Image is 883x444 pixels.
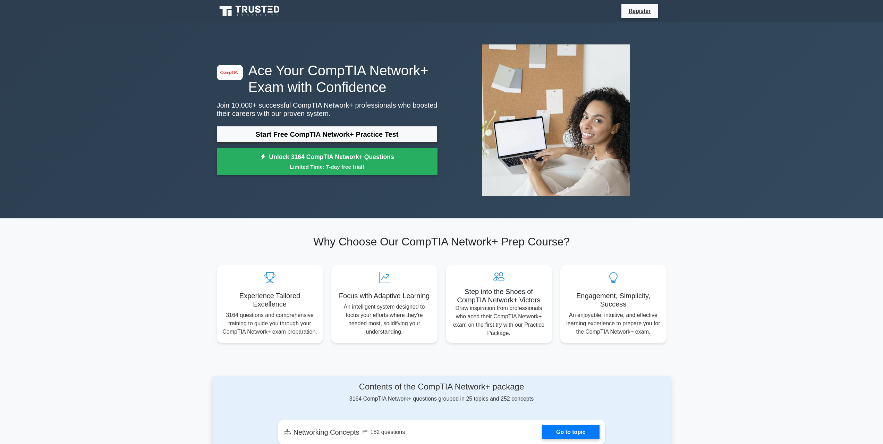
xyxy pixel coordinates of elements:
a: Go to topic [542,425,599,439]
h5: Engagement, Simplicity, Success [566,292,661,308]
h2: Why Choose Our CompTIA Network+ Prep Course? [217,235,667,248]
p: An intelligent system designed to focus your efforts where they're needed most, solidifying your ... [337,303,432,336]
p: An enjoyable, intuitive, and effective learning experience to prepare you for the CompTIA Network... [566,311,661,336]
p: Draw inspiration from professionals who aced their CompTIA Network+ exam on the first try with ou... [451,304,546,337]
a: Unlock 3164 CompTIA Network+ QuestionsLimited Time: 7-day free trial! [217,148,438,176]
h5: Experience Tailored Excellence [222,292,317,308]
h5: Step into the Shoes of CompTIA Network+ Victors [451,287,546,304]
h5: Focus with Adaptive Learning [337,292,432,300]
div: 3164 CompTIA Network+ questions grouped in 25 topics and 252 concepts [278,382,605,403]
p: 3164 questions and comprehensive training to guide you through your CompTIA Network+ exam prepara... [222,311,317,336]
small: Limited Time: 7-day free trial! [226,163,429,171]
p: Join 10,000+ successful CompTIA Network+ professionals who boosted their careers with our proven ... [217,101,438,118]
a: Register [624,7,655,15]
a: Start Free CompTIA Network+ Practice Test [217,126,438,143]
h4: Contents of the CompTIA Network+ package [278,382,605,392]
h1: Ace Your CompTIA Network+ Exam with Confidence [217,62,438,95]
